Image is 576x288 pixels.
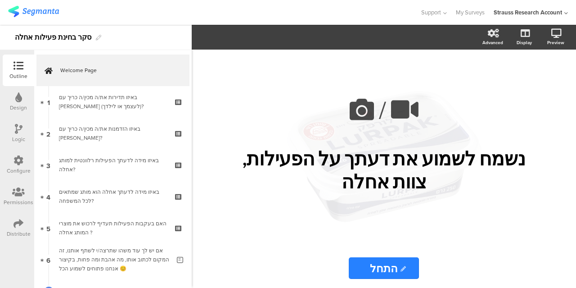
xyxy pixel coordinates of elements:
a: 1 באיזו תדירות את/ה מכין/ה כריך עם [PERSON_NAME] (לעצמך או לילדך)? [36,86,189,118]
a: 6 אם יש לך עוד משהו שתרצה/י לשתף אותנו, זה המקום לכתוב אותו, מה אהבת ומה פחות, בקיצור אנחנו פתוחי... [36,244,189,275]
a: 2 באיזו הזדמנות את/ה מכין/ה כריך עם [PERSON_NAME]? [36,118,189,149]
span: 6 [46,255,50,265]
div: Distribute [7,230,31,238]
div: Display [517,39,532,46]
span: 5 [46,223,50,233]
div: Permissions [4,198,33,206]
div: Logic [12,135,25,143]
div: Outline [9,72,27,80]
div: סקר בחינת פעילות אחלה [15,30,91,45]
div: Design [10,104,27,112]
span: 1 [47,97,50,107]
div: Strauss Research Account [494,8,562,17]
img: segmanta logo [8,6,59,17]
span: / [379,92,386,128]
div: באיזו מידה לדעתך הפעילות רלוונטית למותג אחלה? [59,156,166,174]
a: 3 באיזו מידה לדעתך הפעילות רלוונטית למותג אחלה? [36,149,189,181]
a: 5 האם בעקבות הפעילות תעדיף לרכוש את מוצרי המותג אחלה ? [36,212,189,244]
a: 4 באיזו מידה לדעתך אחלה הוא מותג שמתאים לכל המשפחה? [36,181,189,212]
span: 4 [46,192,50,201]
span: 2 [46,128,50,138]
div: באיזו מידה לדעתך אחלה הוא מותג שמתאים לכל המשפחה? [59,187,166,206]
div: Preview [547,39,564,46]
p: צוות אחלה [217,170,550,193]
div: אם יש לך עוד משהו שתרצה/י לשתף אותנו, זה המקום לכתוב אותו, מה אהבת ומה פחות, בקיצור אנחנו פתוחים ... [59,246,170,273]
input: Start [349,257,418,279]
span: Welcome Page [60,66,175,75]
a: Welcome Page [36,55,189,86]
div: באיזו תדירות את/ה מכין/ה כריך עם חומוס (לעצמך או לילדך)? [59,93,166,111]
span: 3 [46,160,50,170]
div: Configure [7,167,31,175]
p: נשמח לשמוע את דעתך על הפעילות, [217,147,550,170]
div: באיזו הזדמנות את/ה מכין/ה כריך עם חומוס? [59,124,166,142]
div: האם בעקבות הפעילות תעדיף לרכוש את מוצרי המותג אחלה ? [59,219,166,237]
div: Advanced [482,39,503,46]
span: Support [421,8,441,17]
